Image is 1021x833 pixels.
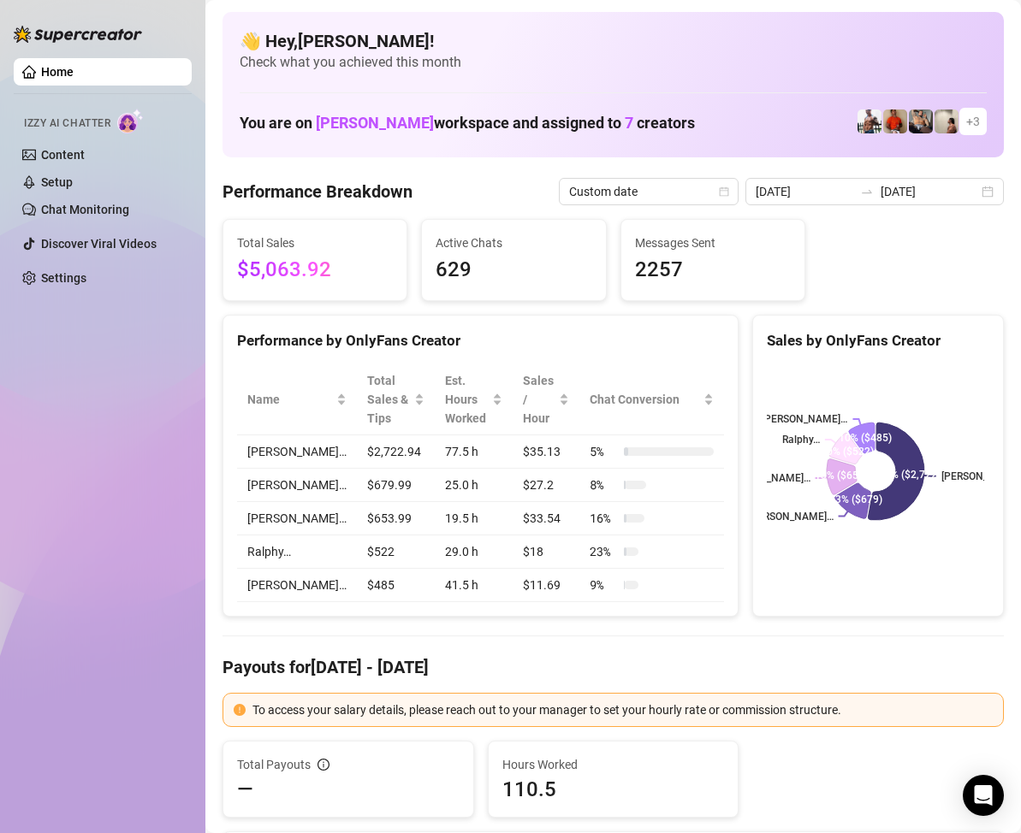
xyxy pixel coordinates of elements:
[367,371,411,428] span: Total Sales & Tips
[513,435,579,469] td: $35.13
[590,442,617,461] span: 5 %
[782,434,820,446] text: Ralphy…
[237,329,724,352] div: Performance by OnlyFans Creator
[240,53,987,72] span: Check what you achieved this month
[963,775,1004,816] div: Open Intercom Messenger
[237,364,357,435] th: Name
[966,112,980,131] span: + 3
[513,502,579,535] td: $33.54
[117,109,144,133] img: AI Chatter
[357,569,435,602] td: $485
[935,109,959,133] img: Ralphy
[569,179,728,204] span: Custom date
[252,700,993,719] div: To access your salary details, please reach out to your manager to set your hourly rate or commis...
[590,390,700,409] span: Chat Conversion
[725,472,810,484] text: [PERSON_NAME]…
[237,535,357,569] td: Ralphy…
[756,182,853,201] input: Start date
[41,203,129,216] a: Chat Monitoring
[357,435,435,469] td: $2,722.94
[41,148,85,162] a: Content
[719,186,729,197] span: calendar
[436,254,591,287] span: 629
[590,476,617,494] span: 8 %
[590,576,617,594] span: 9 %
[860,185,874,198] span: to
[237,254,393,287] span: $5,063.92
[237,755,311,774] span: Total Payouts
[237,569,357,602] td: [PERSON_NAME]…
[234,704,246,716] span: exclamation-circle
[435,502,513,535] td: 19.5 h
[445,371,490,428] div: Est. Hours Worked
[237,435,357,469] td: [PERSON_NAME]…
[748,511,834,523] text: [PERSON_NAME]…
[240,29,987,53] h4: 👋 Hey, [PERSON_NAME] !
[513,364,579,435] th: Sales / Hour
[579,364,724,435] th: Chat Conversion
[223,180,413,204] h4: Performance Breakdown
[41,175,73,189] a: Setup
[237,233,393,252] span: Total Sales
[513,569,579,602] td: $11.69
[767,329,989,352] div: Sales by OnlyFans Creator
[237,776,253,803] span: —
[14,26,142,43] img: logo-BBDzfeDw.svg
[41,237,157,251] a: Discover Viral Videos
[357,469,435,502] td: $679.99
[502,776,725,803] span: 110.5
[237,502,357,535] td: [PERSON_NAME]…
[513,535,579,569] td: $18
[590,509,617,528] span: 16 %
[513,469,579,502] td: $27.2
[237,469,357,502] td: [PERSON_NAME]…
[436,233,591,252] span: Active Chats
[24,115,110,132] span: Izzy AI Chatter
[881,182,978,201] input: End date
[523,371,555,428] span: Sales / Hour
[590,542,617,561] span: 23 %
[357,502,435,535] td: $653.99
[318,759,329,771] span: info-circle
[625,114,633,132] span: 7
[909,109,933,133] img: George
[41,271,86,285] a: Settings
[860,185,874,198] span: swap-right
[635,254,791,287] span: 2257
[763,413,848,425] text: [PERSON_NAME]…
[357,364,435,435] th: Total Sales & Tips
[435,469,513,502] td: 25.0 h
[41,65,74,79] a: Home
[435,569,513,602] td: 41.5 h
[883,109,907,133] img: Justin
[240,114,695,133] h1: You are on workspace and assigned to creators
[858,109,882,133] img: JUSTIN
[223,655,1004,679] h4: Payouts for [DATE] - [DATE]
[635,233,791,252] span: Messages Sent
[316,114,434,132] span: [PERSON_NAME]
[357,535,435,569] td: $522
[502,755,725,774] span: Hours Worked
[247,390,333,409] span: Name
[435,535,513,569] td: 29.0 h
[435,435,513,469] td: 77.5 h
